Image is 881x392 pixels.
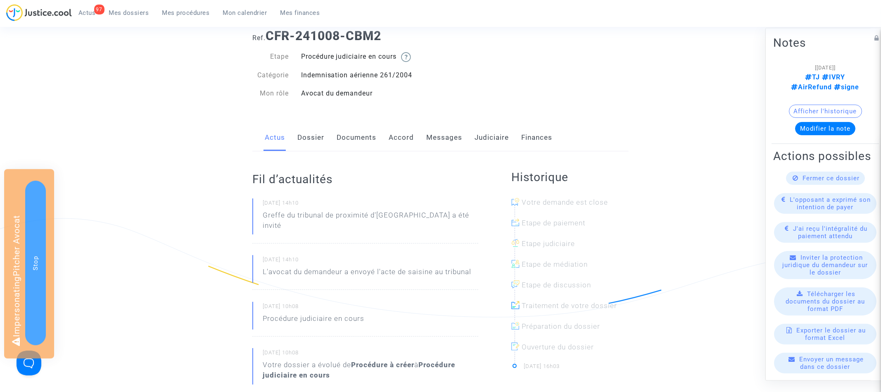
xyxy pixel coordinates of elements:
span: [[DATE]] [815,65,836,71]
a: Mes finances [274,7,327,19]
h2: Historique [511,170,629,184]
div: Indemnisation aérienne 261/2004 [295,70,441,80]
small: [DATE] 10h08 [263,303,478,313]
a: Actus [265,124,285,151]
b: Procédure à créer [351,361,414,369]
a: Judiciaire [475,124,509,151]
span: L'opposant a exprimé son intention de payer [790,196,871,211]
small: [DATE] 10h08 [263,349,478,360]
div: Votre dossier a évolué de à [263,360,478,380]
span: Ref. [252,34,266,42]
span: AirRefund [791,83,832,91]
div: Etape [246,52,295,62]
button: Stop [25,181,46,345]
small: [DATE] 14h10 [263,199,478,210]
b: CFR-241008-CBM2 [266,29,381,43]
div: Avocat du demandeur [295,88,441,98]
small: [DATE] 14h10 [263,256,478,267]
p: Greffe du tribunal de proximité d'[GEOGRAPHIC_DATA] a été invité [263,210,478,235]
div: 97 [94,5,104,14]
img: help.svg [401,52,411,62]
span: Mes dossiers [109,9,149,17]
iframe: Help Scout Beacon - Open [17,351,41,375]
span: Envoyer un message dans ce dossier [800,356,864,370]
h2: Fil d’actualités [252,172,478,186]
a: Mon calendrier [216,7,274,19]
button: Afficher l'historique [789,105,862,118]
h2: Notes [773,36,877,50]
span: J'ai reçu l'intégralité du paiement attendu [793,225,868,240]
a: Finances [521,124,552,151]
a: Mes dossiers [102,7,156,19]
div: Procédure judiciaire en cours [295,52,441,62]
span: Exporter le dossier au format Excel [797,327,866,342]
span: Stop [32,256,39,270]
span: Mes finances [280,9,320,17]
a: Accord [389,124,414,151]
div: Mon rôle [246,88,295,98]
p: Procédure judiciaire en cours [263,313,364,328]
a: Messages [426,124,462,151]
a: Documents [337,124,376,151]
span: Mes procédures [162,9,210,17]
h2: Actions possibles [773,149,877,163]
span: Inviter la protection juridique du demandeur sur le dossier [783,254,868,276]
p: L'avocat du demandeur a envoyé l'acte de saisine au tribunal [263,267,471,281]
div: Impersonating [4,169,54,359]
span: Mon calendrier [223,9,267,17]
a: Dossier [297,124,324,151]
div: Catégorie [246,70,295,80]
span: signe [832,83,860,91]
a: Mes procédures [156,7,216,19]
span: Actus [78,9,96,17]
span: Télécharger les documents du dossier au format PDF [786,290,865,313]
span: IVRY [820,73,845,81]
button: Modifier la note [795,122,855,135]
img: jc-logo.svg [6,4,72,21]
span: TJ [805,73,820,81]
a: 97Actus [72,7,102,19]
span: Fermer ce dossier [803,174,860,182]
span: Votre demande est close [522,198,608,206]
